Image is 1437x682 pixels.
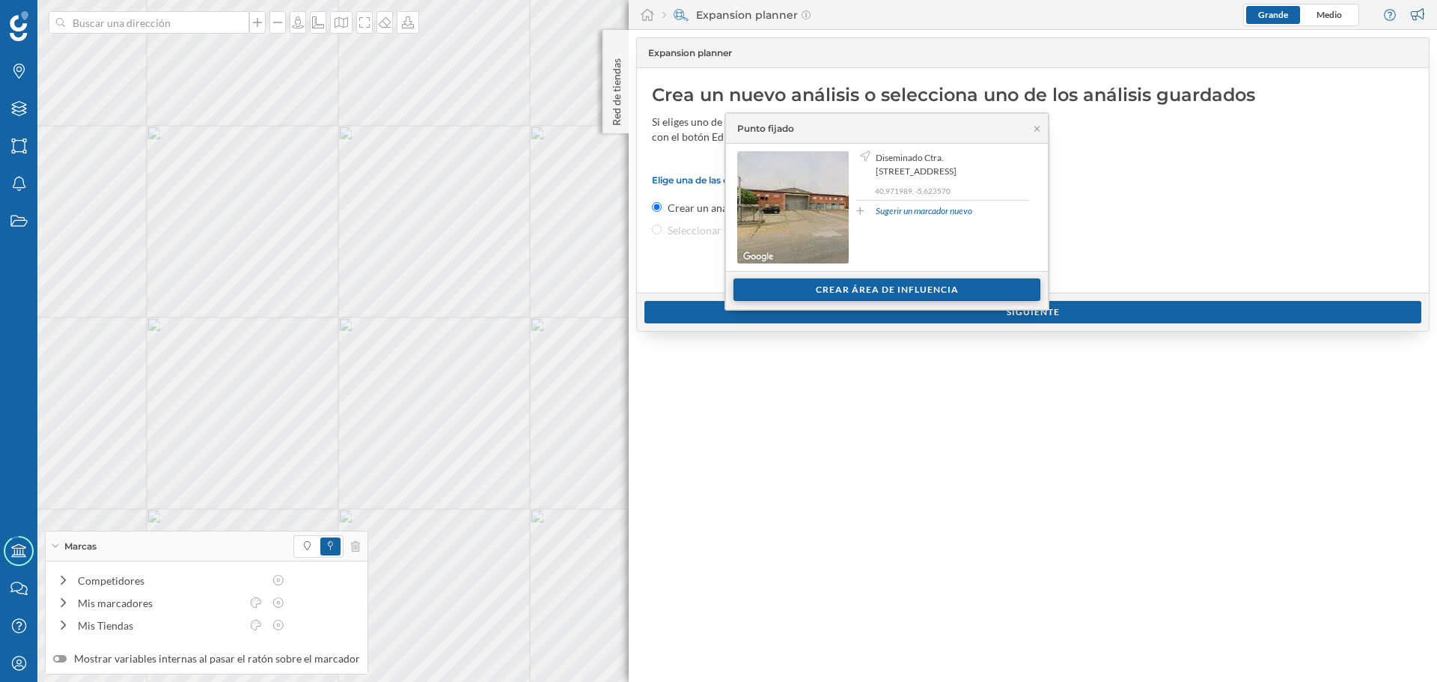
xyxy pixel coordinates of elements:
[876,151,1025,178] span: Diseminado Ctra. [STREET_ADDRESS]
[662,7,811,22] div: Expansion planner
[78,618,241,633] div: Mis Tiendas
[668,201,776,216] label: Crear un análisis nuevo
[674,7,689,22] img: search-areas.svg
[648,46,732,60] span: Expansion planner
[1317,9,1342,20] span: Medio
[10,11,28,41] img: Geoblink Logo
[78,595,241,611] div: Mis marcadores
[737,151,849,264] img: streetview
[737,122,794,136] div: Punto fijado
[1258,9,1288,20] span: Grande
[652,115,1041,144] div: Si eliges uno de tus análisis guardados podrás visualizar sus resultados o modificarlo con el bot...
[30,10,83,24] span: Soporte
[78,573,263,588] div: Competidores
[652,83,1414,107] div: Crea un nuevo análisis o selecciona uno de los análisis guardados
[53,651,360,666] label: Mostrar variables internas al pasar el ratón sobre el marcador
[609,52,624,126] p: Red de tiendas
[64,540,97,553] span: Marcas
[876,204,972,218] a: Sugerir un marcador nuevo
[875,186,1029,196] p: 40,971989, -5,623570
[652,174,1414,186] p: Elige una de las opciones:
